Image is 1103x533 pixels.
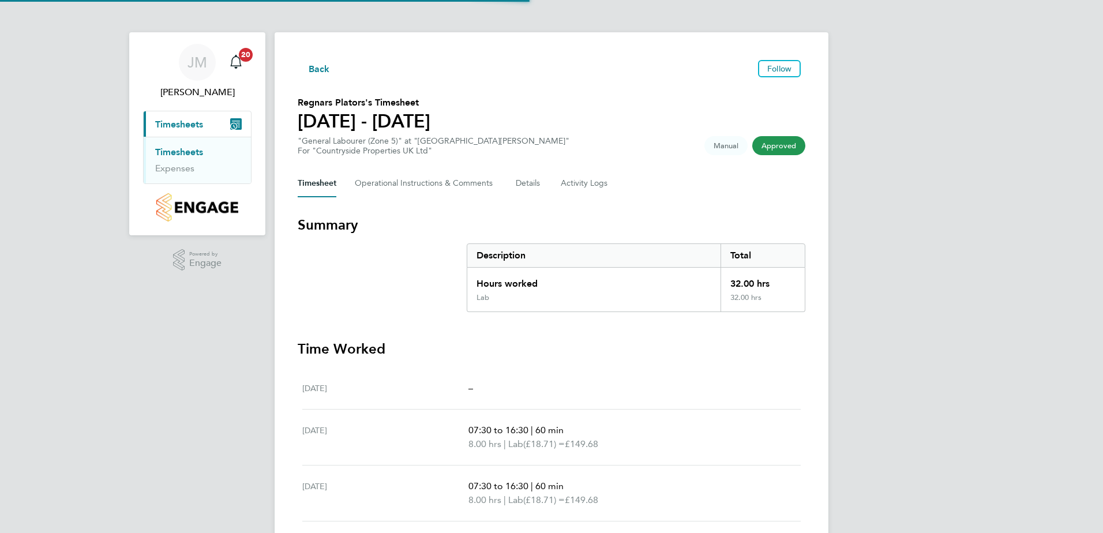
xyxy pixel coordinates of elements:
[298,170,336,197] button: Timesheet
[477,293,489,302] div: Lab
[561,170,609,197] button: Activity Logs
[565,438,598,449] span: £149.68
[298,146,569,156] div: For "Countryside Properties UK Ltd"
[704,136,748,155] span: This timesheet was manually created.
[516,170,542,197] button: Details
[468,438,501,449] span: 8.00 hrs
[298,216,805,234] h3: Summary
[467,268,721,293] div: Hours worked
[767,63,791,74] span: Follow
[155,119,203,130] span: Timesheets
[143,193,252,222] a: Go to home page
[523,438,565,449] span: (£18.71) =
[144,111,251,137] button: Timesheets
[355,170,497,197] button: Operational Instructions & Comments
[156,193,238,222] img: countryside-properties-logo-retina.png
[239,48,253,62] span: 20
[187,55,207,70] span: JM
[531,425,533,436] span: |
[309,62,330,76] span: Back
[531,481,533,491] span: |
[565,494,598,505] span: £149.68
[143,44,252,99] a: JM[PERSON_NAME]
[504,438,506,449] span: |
[721,268,805,293] div: 32.00 hrs
[508,493,523,507] span: Lab
[298,110,430,133] h1: [DATE] - [DATE]
[302,423,468,451] div: [DATE]
[155,163,194,174] a: Expenses
[129,32,265,235] nav: Main navigation
[143,85,252,99] span: Jonny Millar
[302,479,468,507] div: [DATE]
[504,494,506,505] span: |
[535,425,564,436] span: 60 min
[468,382,473,393] span: –
[758,60,801,77] button: Follow
[468,494,501,505] span: 8.00 hrs
[298,61,330,76] button: Back
[189,249,222,259] span: Powered by
[298,136,569,156] div: "General Labourer (Zone 5)" at "[GEOGRAPHIC_DATA][PERSON_NAME]"
[144,137,251,183] div: Timesheets
[508,437,523,451] span: Lab
[298,96,430,110] h2: Regnars Plators's Timesheet
[467,243,805,312] div: Summary
[721,293,805,311] div: 32.00 hrs
[721,244,805,267] div: Total
[468,481,528,491] span: 07:30 to 16:30
[535,481,564,491] span: 60 min
[468,425,528,436] span: 07:30 to 16:30
[189,258,222,268] span: Engage
[224,44,247,81] a: 20
[298,340,805,358] h3: Time Worked
[155,147,203,157] a: Timesheets
[302,381,468,395] div: [DATE]
[752,136,805,155] span: This timesheet has been approved.
[173,249,222,271] a: Powered byEngage
[467,244,721,267] div: Description
[523,494,565,505] span: (£18.71) =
